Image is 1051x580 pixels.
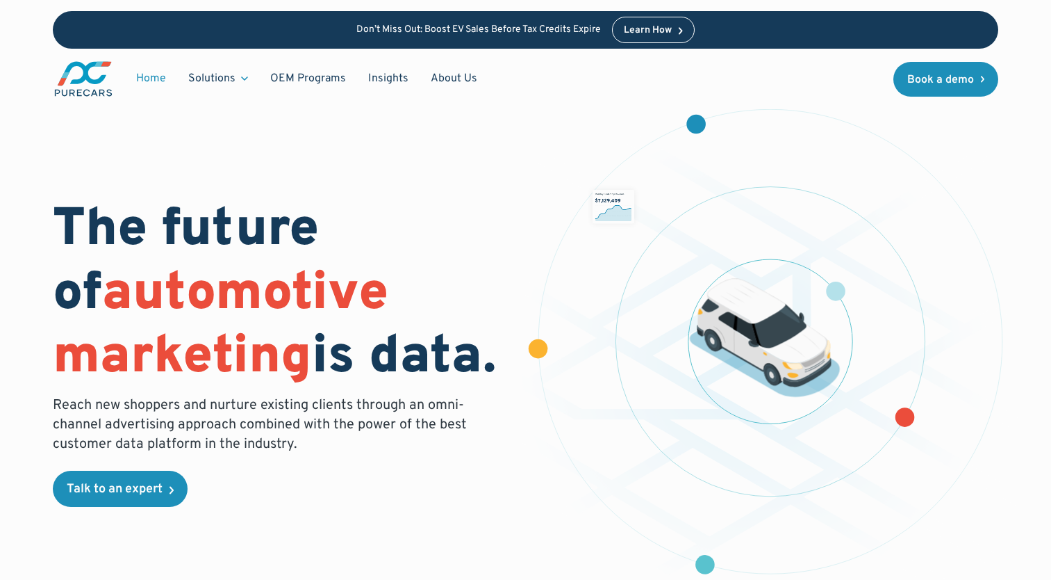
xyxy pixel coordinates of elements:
[53,200,509,390] h1: The future of is data.
[624,26,672,35] div: Learn How
[53,261,388,392] span: automotive marketing
[53,471,188,507] a: Talk to an expert
[420,65,488,92] a: About Us
[592,190,634,223] img: chart showing monthly dealership revenue of $7m
[53,60,114,98] a: main
[53,396,475,454] p: Reach new shoppers and nurture existing clients through an omni-channel advertising approach comb...
[357,65,420,92] a: Insights
[188,71,235,86] div: Solutions
[612,17,695,43] a: Learn How
[259,65,357,92] a: OEM Programs
[177,65,259,92] div: Solutions
[356,24,601,36] p: Don’t Miss Out: Boost EV Sales Before Tax Credits Expire
[53,60,114,98] img: purecars logo
[689,278,840,397] img: illustration of a vehicle
[893,62,999,97] a: Book a demo
[125,65,177,92] a: Home
[67,483,163,496] div: Talk to an expert
[907,74,974,86] div: Book a demo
